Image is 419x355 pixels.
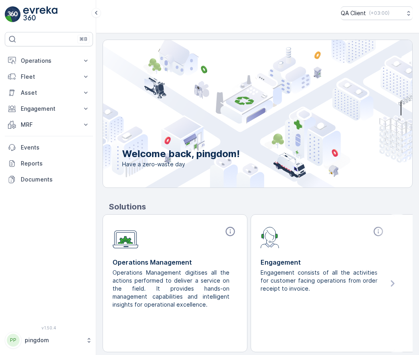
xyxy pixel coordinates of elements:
button: Asset [5,85,93,101]
span: Have a zero-waste day [122,160,240,168]
img: logo [5,6,21,22]
button: PPpingdom [5,332,93,349]
p: ( +03:00 ) [369,10,389,16]
p: Operations Management [113,257,237,267]
p: Events [21,144,90,152]
img: city illustration [67,40,412,187]
p: Fleet [21,73,77,81]
p: Asset [21,89,77,97]
p: Welcome back, pingdom! [122,148,240,160]
button: Fleet [5,69,93,85]
button: QA Client(+03:00) [341,6,413,20]
p: pingdom [25,336,82,344]
button: Operations [5,53,93,69]
p: Reports [21,160,90,168]
span: v 1.50.4 [5,325,93,330]
p: Engagement [261,257,385,267]
p: Engagement consists of all the activities for customer facing operations from order receipt to in... [261,269,379,293]
a: Events [5,140,93,156]
img: module-icon [261,226,279,248]
img: module-icon [113,226,138,249]
p: Engagement [21,105,77,113]
p: ⌘B [79,36,87,42]
p: QA Client [341,9,366,17]
p: Solutions [109,201,413,213]
button: MRF [5,117,93,133]
p: Documents [21,176,90,183]
a: Documents [5,172,93,187]
p: Operations Management digitises all the actions performed to deliver a service on the field. It p... [113,269,231,309]
img: logo_light-DOdMpM7g.png [23,6,57,22]
div: PP [7,334,20,347]
a: Reports [5,156,93,172]
p: Operations [21,57,77,65]
p: MRF [21,121,77,129]
button: Engagement [5,101,93,117]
